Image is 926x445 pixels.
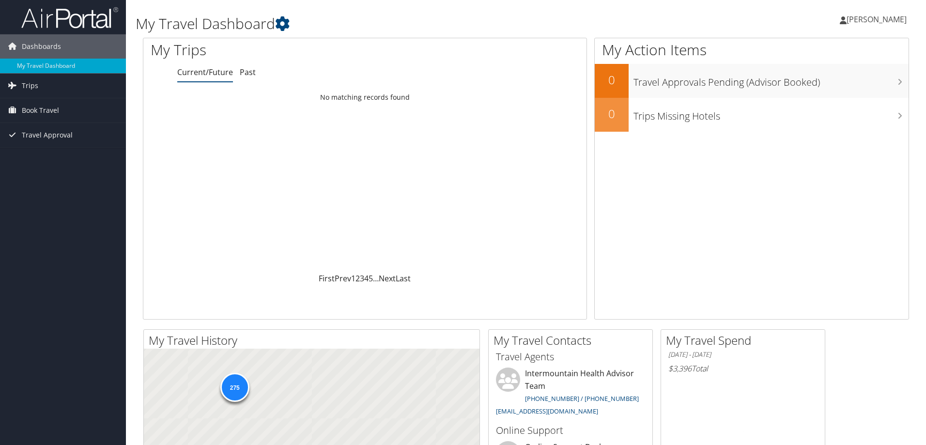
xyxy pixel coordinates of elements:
h3: Online Support [496,424,645,437]
span: Dashboards [22,34,61,59]
h2: My Travel Contacts [494,332,652,349]
a: [EMAIL_ADDRESS][DOMAIN_NAME] [496,407,598,415]
a: 2 [355,273,360,284]
h3: Trips Missing Hotels [633,105,909,123]
h1: My Travel Dashboard [136,14,656,34]
h2: My Travel History [149,332,479,349]
a: 5 [369,273,373,284]
div: 275 [220,373,249,402]
a: 0Travel Approvals Pending (Advisor Booked) [595,64,909,98]
span: Travel Approval [22,123,73,147]
a: 0Trips Missing Hotels [595,98,909,132]
a: Last [396,273,411,284]
h2: My Travel Spend [666,332,825,349]
span: Book Travel [22,98,59,123]
a: Prev [335,273,351,284]
h6: [DATE] - [DATE] [668,350,818,359]
a: [PHONE_NUMBER] / [PHONE_NUMBER] [525,394,639,403]
a: 1 [351,273,355,284]
span: Trips [22,74,38,98]
img: airportal-logo.png [21,6,118,29]
h3: Travel Agents [496,350,645,364]
h6: Total [668,363,818,374]
span: … [373,273,379,284]
h3: Travel Approvals Pending (Advisor Booked) [633,71,909,89]
a: [PERSON_NAME] [840,5,916,34]
td: No matching records found [143,89,586,106]
h1: My Action Items [595,40,909,60]
li: Intermountain Health Advisor Team [491,368,650,419]
a: 3 [360,273,364,284]
a: Past [240,67,256,77]
h2: 0 [595,106,629,122]
span: $3,396 [668,363,692,374]
h1: My Trips [151,40,395,60]
a: Current/Future [177,67,233,77]
span: [PERSON_NAME] [847,14,907,25]
a: Next [379,273,396,284]
a: First [319,273,335,284]
h2: 0 [595,72,629,88]
a: 4 [364,273,369,284]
